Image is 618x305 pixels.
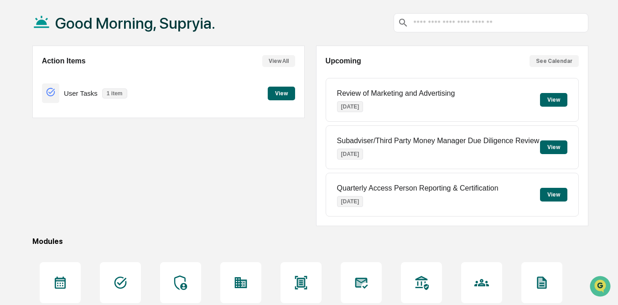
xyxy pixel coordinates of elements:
[66,163,73,170] div: 🗄️
[75,162,113,171] span: Attestations
[530,55,579,67] button: See Calendar
[262,55,295,67] button: View All
[9,180,16,187] div: 🔎
[55,14,215,32] h1: Good Morning, Supryia.
[68,124,87,131] span: [DATE]
[9,163,16,170] div: 🖐️
[62,158,117,175] a: 🗄️Attestations
[9,19,166,34] p: How can we help?
[337,137,540,145] p: Subadviser/Third Party Money Manager Due Diligence Review
[337,89,455,98] p: Review of Marketing and Advertising
[63,124,66,131] span: •
[102,88,127,98] p: 1 item
[326,57,361,65] h2: Upcoming
[5,158,62,175] a: 🖐️Preclearance
[268,87,295,100] button: View
[9,101,61,109] div: Past conversations
[64,201,110,208] a: Powered byPylon
[540,188,567,202] button: View
[18,162,59,171] span: Preclearance
[28,124,61,131] span: Supryia Ray
[337,101,364,112] p: [DATE]
[540,140,567,154] button: View
[31,70,150,79] div: Start new chat
[64,89,98,97] p: User Tasks
[337,184,499,192] p: Quarterly Access Person Reporting & Certification
[5,176,61,192] a: 🔎Data Lookup
[337,149,364,160] p: [DATE]
[32,237,589,246] div: Modules
[141,99,166,110] button: See all
[268,88,295,97] a: View
[91,202,110,208] span: Pylon
[540,93,567,107] button: View
[42,57,86,65] h2: Action Items
[9,70,26,86] img: 1746055101610-c473b297-6a78-478c-a979-82029cc54cd1
[155,72,166,83] button: Start new chat
[589,275,613,300] iframe: Open customer support
[18,179,57,188] span: Data Lookup
[31,79,119,86] div: We're offline, we'll be back soon
[9,115,24,130] img: Supryia Ray
[337,196,364,207] p: [DATE]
